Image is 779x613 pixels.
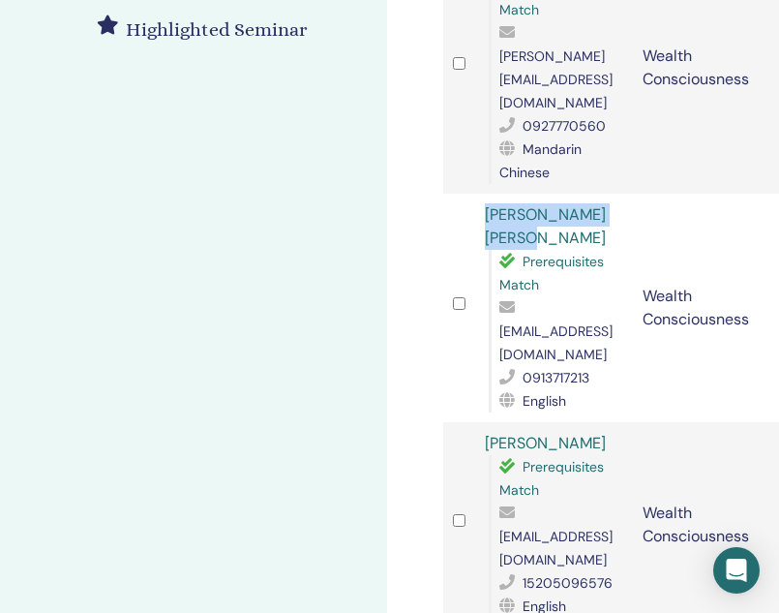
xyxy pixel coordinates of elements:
div: Open Intercom Messenger [713,547,760,594]
span: 15205096576 [523,574,613,592]
span: [EMAIL_ADDRESS][DOMAIN_NAME] [499,322,613,363]
span: [EMAIL_ADDRESS][DOMAIN_NAME] [499,528,613,568]
span: Prerequisites Match [499,253,604,293]
span: [PERSON_NAME][EMAIL_ADDRESS][DOMAIN_NAME] [499,47,613,111]
span: English [523,392,566,410]
a: [PERSON_NAME] [PERSON_NAME] [485,204,606,248]
h4: Highlighted Seminar [126,15,308,45]
a: [PERSON_NAME] [485,433,606,453]
span: 0913717213 [523,369,589,386]
span: Mandarin Chinese [499,140,582,181]
span: 0927770560 [523,117,606,135]
span: Prerequisites Match [499,458,604,499]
